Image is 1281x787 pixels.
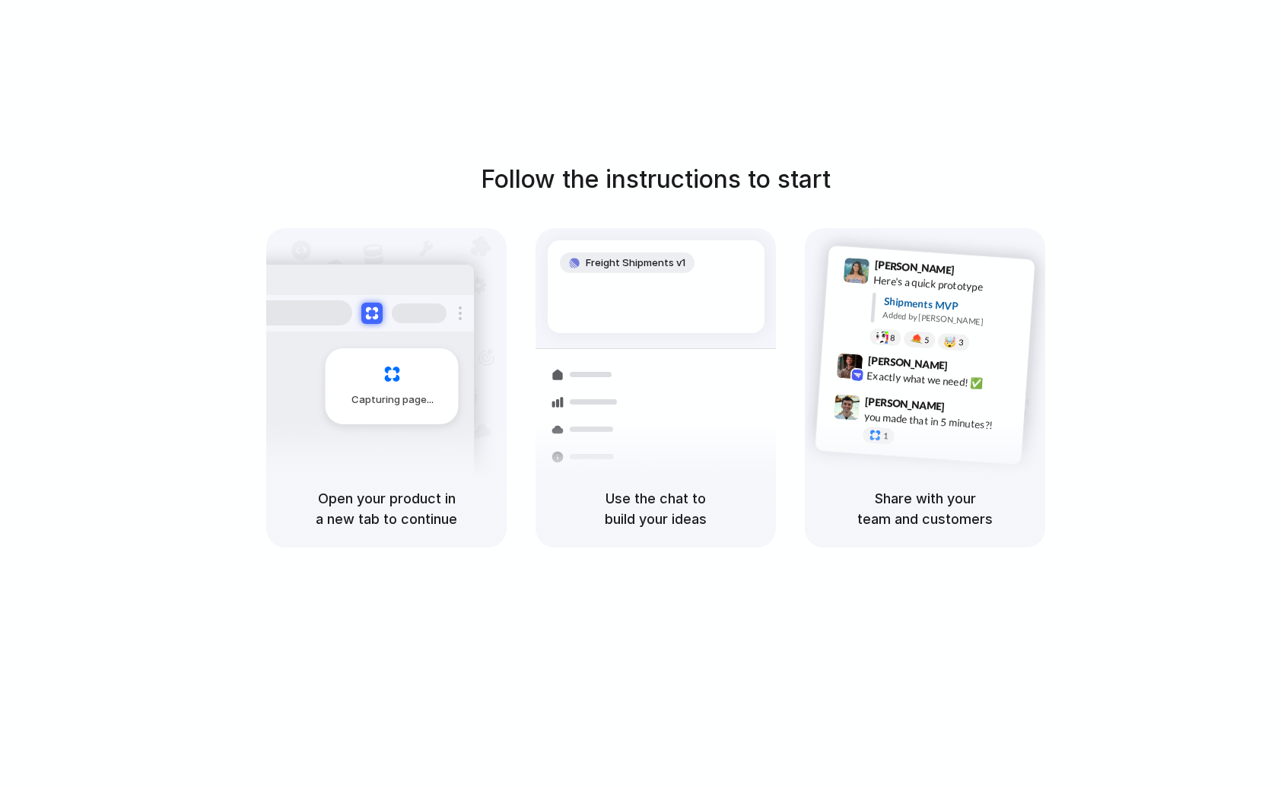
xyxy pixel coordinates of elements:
span: [PERSON_NAME] [874,256,955,278]
div: you made that in 5 minutes?! [863,408,1016,434]
div: Shipments MVP [883,293,1024,318]
div: Here's a quick prototype [873,271,1025,297]
h1: Follow the instructions to start [481,161,831,198]
span: 5 [924,335,930,344]
span: [PERSON_NAME] [865,392,946,414]
h5: Open your product in a new tab to continue [284,488,488,529]
span: 1 [883,432,888,440]
div: Exactly what we need! ✅ [866,367,1019,393]
span: 3 [958,338,964,347]
span: 9:47 AM [949,400,981,418]
div: Added by [PERSON_NAME] [882,309,1022,331]
span: Capturing page [351,392,436,408]
span: 9:42 AM [952,359,984,377]
span: [PERSON_NAME] [867,351,948,373]
span: Freight Shipments v1 [586,255,685,271]
h5: Share with your team and customers [823,488,1027,529]
span: 8 [890,333,895,341]
span: 9:41 AM [959,263,990,281]
div: 🤯 [944,336,957,347]
h5: Use the chat to build your ideas [554,488,758,529]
